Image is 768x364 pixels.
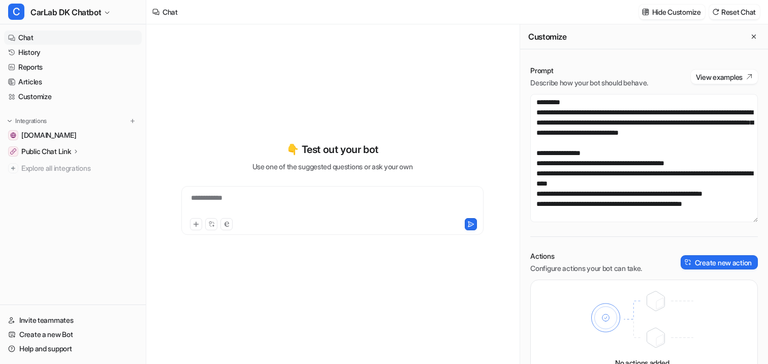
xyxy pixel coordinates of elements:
[4,161,142,175] a: Explore all integrations
[129,117,136,125] img: menu_add.svg
[691,70,758,84] button: View examples
[681,255,758,269] button: Create new action
[4,45,142,59] a: History
[530,263,642,274] p: Configure actions your bot can take.
[748,31,760,43] button: Close flyout
[4,31,142,45] a: Chat
[530,251,642,261] p: Actions
[4,89,142,104] a: Customize
[685,259,692,266] img: create-action-icon.svg
[286,142,378,157] p: 👇 Test out your bot
[4,60,142,74] a: Reports
[528,32,566,42] h2: Customize
[4,75,142,89] a: Articles
[21,130,76,140] span: [DOMAIN_NAME]
[652,7,701,17] p: Hide Customize
[4,313,142,327] a: Invite teammates
[4,128,142,142] a: www.carlab.dk[DOMAIN_NAME]
[163,7,178,17] div: Chat
[4,116,50,126] button: Integrations
[10,148,16,155] img: Public Chat Link
[712,8,719,16] img: reset
[530,66,648,76] p: Prompt
[15,117,47,125] p: Integrations
[4,327,142,342] a: Create a new Bot
[6,117,13,125] img: expand menu
[21,146,71,157] p: Public Chat Link
[252,161,413,172] p: Use one of the suggested questions or ask your own
[642,8,649,16] img: customize
[530,78,648,88] p: Describe how your bot should behave.
[8,4,24,20] span: C
[8,163,18,173] img: explore all integrations
[709,5,760,19] button: Reset Chat
[639,5,705,19] button: Hide Customize
[4,342,142,356] a: Help and support
[30,5,101,19] span: CarLab DK Chatbot
[10,132,16,138] img: www.carlab.dk
[21,160,138,176] span: Explore all integrations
